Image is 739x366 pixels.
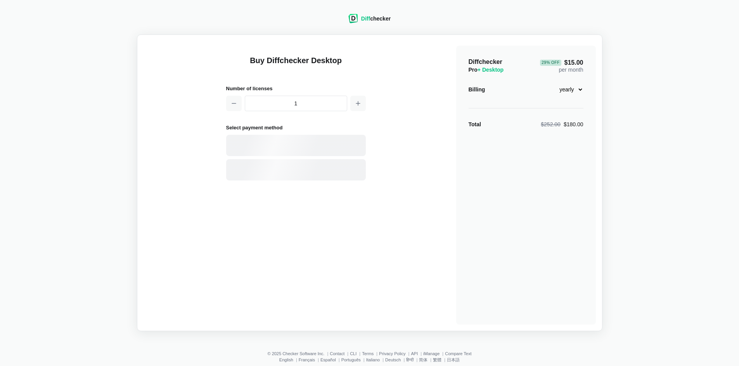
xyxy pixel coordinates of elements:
[406,357,414,362] a: हिन्दी
[320,357,336,362] a: Español
[469,67,504,73] span: Pro
[245,96,347,111] input: 1
[469,86,485,93] div: Billing
[540,60,561,66] div: 29 % Off
[447,357,460,362] a: 日本語
[469,58,502,65] span: Diffchecker
[469,121,481,127] strong: Total
[385,357,401,362] a: Deutsch
[411,351,418,356] a: API
[478,67,504,73] span: + Desktop
[362,351,374,356] a: Terms
[366,357,380,362] a: Italiano
[350,351,357,356] a: CLI
[361,15,391,22] div: checker
[540,60,583,66] span: $15.00
[379,351,405,356] a: Privacy Policy
[423,351,440,356] a: iManage
[341,357,361,362] a: Português
[541,121,561,127] span: $252.00
[267,351,330,356] li: © 2025 Checker Software Inc.
[299,357,315,362] a: Français
[226,124,366,132] h2: Select payment method
[445,351,471,356] a: Compare Text
[348,14,358,23] img: Diffchecker logo
[330,351,344,356] a: Contact
[226,55,366,75] h1: Buy Diffchecker Desktop
[419,357,427,362] a: 简体
[279,357,293,362] a: English
[348,18,391,24] a: Diffchecker logoDiffchecker
[540,58,583,74] div: per month
[226,84,366,93] h2: Number of licenses
[541,120,583,128] div: $180.00
[361,15,370,22] span: Diff
[433,357,441,362] a: 繁體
